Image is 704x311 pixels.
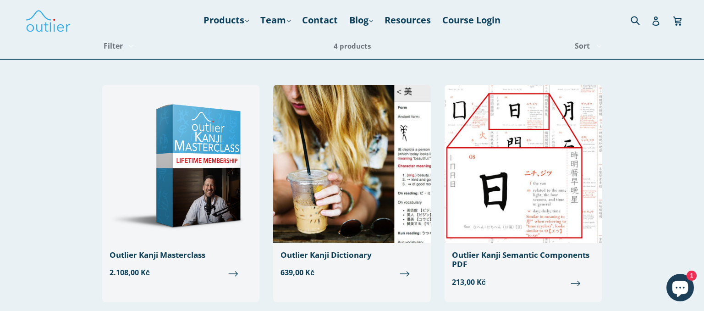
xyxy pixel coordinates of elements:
[280,250,423,260] div: Outlier Kanji Dictionary
[273,85,430,243] img: Outlier Kanji Dictionary: Essentials Edition Outlier Linguistics
[345,12,378,28] a: Blog
[110,250,252,260] div: Outlier Kanji Masterclass
[25,7,71,33] img: Outlier Linguistics
[445,85,602,243] img: Outlier Kanji Semantic Components PDF Outlier Linguistics
[664,274,697,304] inbox-online-store-chat: Shopify online store chat
[452,277,594,288] span: 213,00 Kč
[628,11,654,29] input: Search
[452,250,594,269] div: Outlier Kanji Semantic Components PDF
[280,267,423,278] span: 639,00 Kč
[102,85,259,285] a: Outlier Kanji Masterclass 2.108,00 Kč
[297,12,342,28] a: Contact
[273,85,430,285] a: Outlier Kanji Dictionary 639,00 Kč
[445,85,602,295] a: Outlier Kanji Semantic Components PDF 213,00 Kč
[102,85,259,243] img: Outlier Kanji Masterclass
[334,41,371,50] span: 4 products
[438,12,505,28] a: Course Login
[380,12,435,28] a: Resources
[256,12,295,28] a: Team
[199,12,253,28] a: Products
[110,267,252,278] span: 2.108,00 Kč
